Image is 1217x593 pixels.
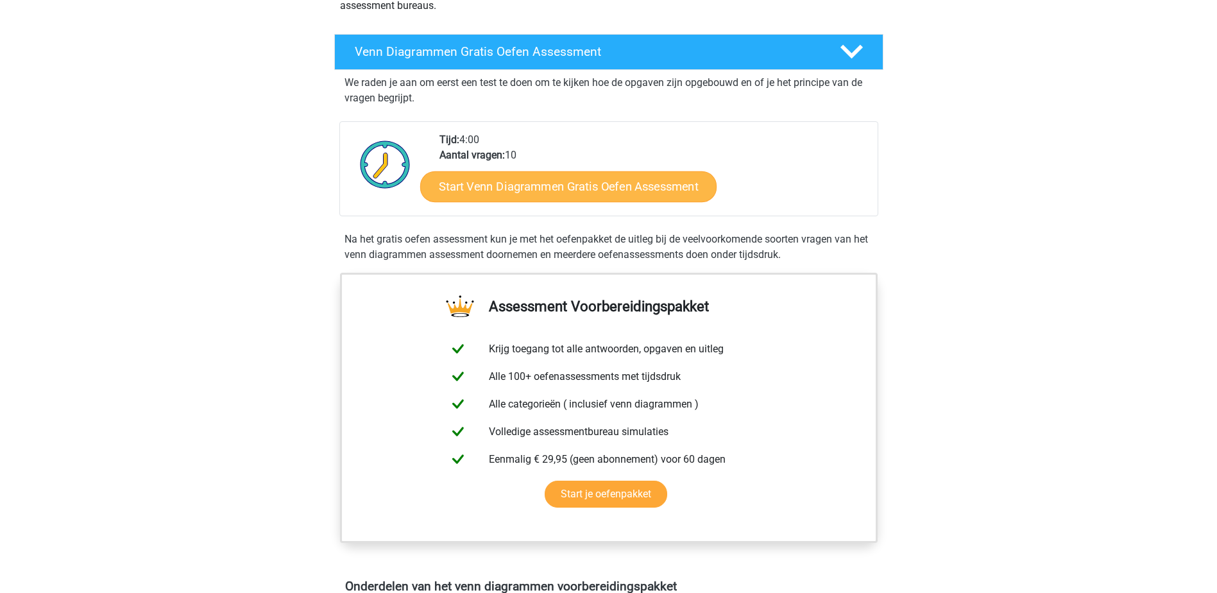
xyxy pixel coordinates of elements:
h4: Venn Diagrammen Gratis Oefen Assessment [355,44,819,59]
b: Tijd: [439,133,459,146]
img: Klok [353,132,418,196]
a: Start je oefenpakket [545,481,667,508]
p: We raden je aan om eerst een test te doen om te kijken hoe de opgaven zijn opgebouwd en of je het... [345,75,873,106]
b: Aantal vragen: [439,149,505,161]
a: Venn Diagrammen Gratis Oefen Assessment [329,34,889,70]
a: Start Venn Diagrammen Gratis Oefen Assessment [420,171,717,202]
div: 4:00 10 [430,132,877,216]
div: Na het gratis oefen assessment kun je met het oefenpakket de uitleg bij de veelvoorkomende soorte... [339,232,878,262]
